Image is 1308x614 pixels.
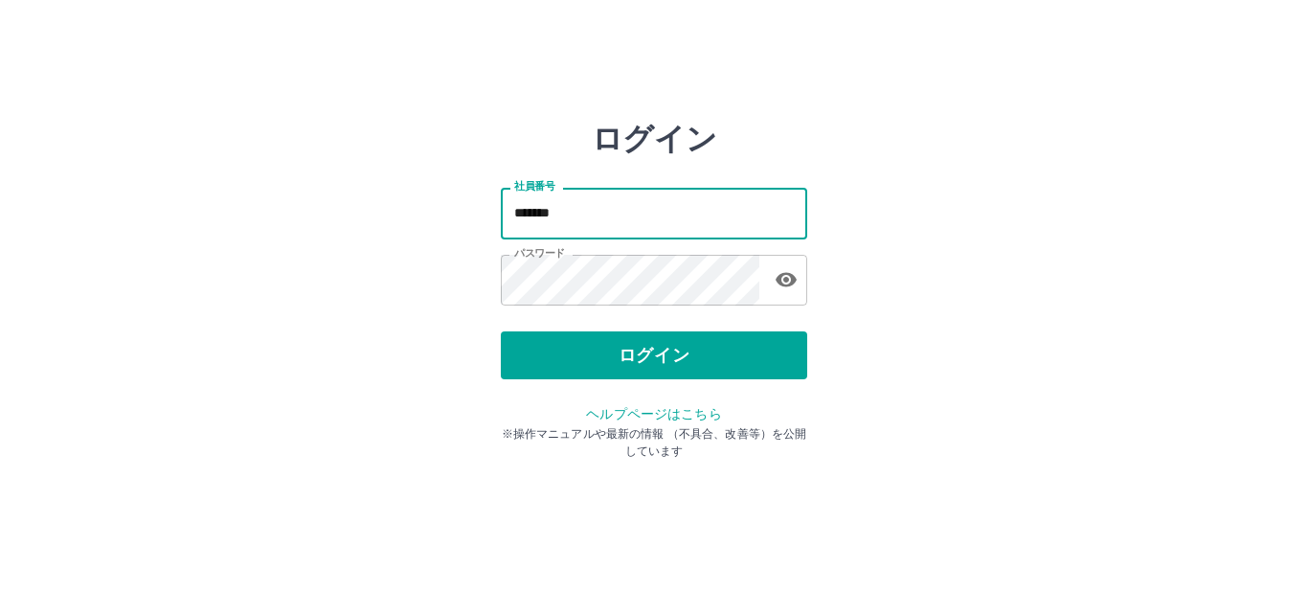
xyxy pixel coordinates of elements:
button: ログイン [501,331,807,379]
label: 社員番号 [514,179,554,193]
h2: ログイン [592,121,717,157]
a: ヘルプページはこちら [586,406,721,421]
label: パスワード [514,246,565,261]
p: ※操作マニュアルや最新の情報 （不具合、改善等）を公開しています [501,425,807,460]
